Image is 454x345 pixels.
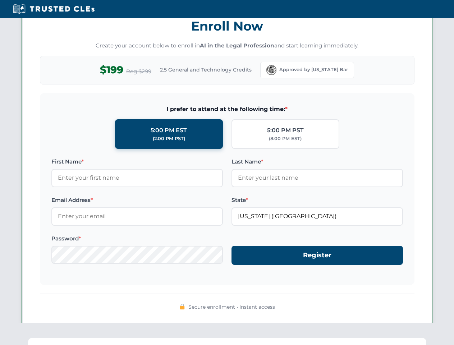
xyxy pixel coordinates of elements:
[231,157,403,166] label: Last Name
[231,196,403,204] label: State
[151,126,187,135] div: 5:00 PM EST
[153,135,185,142] div: (2:00 PM PST)
[51,234,223,243] label: Password
[269,135,302,142] div: (8:00 PM EST)
[231,169,403,187] input: Enter your last name
[266,65,276,75] img: Florida Bar
[279,66,348,73] span: Approved by [US_STATE] Bar
[231,207,403,225] input: Florida (FL)
[11,4,97,14] img: Trusted CLEs
[40,42,414,50] p: Create your account below to enroll in and start learning immediately.
[200,42,274,49] strong: AI in the Legal Profession
[267,126,304,135] div: 5:00 PM PST
[40,15,414,37] h3: Enroll Now
[51,207,223,225] input: Enter your email
[100,62,123,78] span: $199
[179,304,185,309] img: 🔒
[231,246,403,265] button: Register
[51,169,223,187] input: Enter your first name
[188,303,275,311] span: Secure enrollment • Instant access
[160,66,252,74] span: 2.5 General and Technology Credits
[126,67,151,76] span: Reg $299
[51,157,223,166] label: First Name
[51,105,403,114] span: I prefer to attend at the following time:
[51,196,223,204] label: Email Address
